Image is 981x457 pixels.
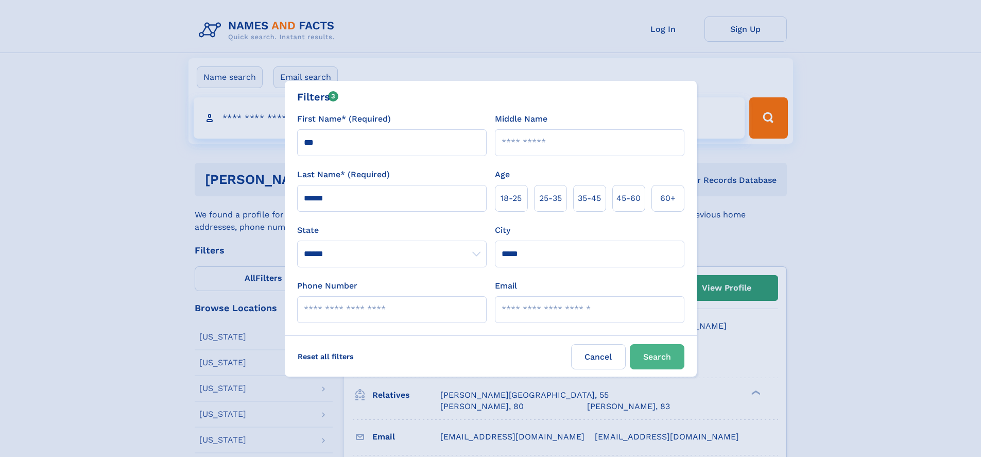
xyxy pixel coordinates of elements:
label: Middle Name [495,113,547,125]
label: City [495,224,510,236]
label: Cancel [571,344,626,369]
label: Reset all filters [291,344,360,369]
span: 25‑35 [539,192,562,205]
span: 35‑45 [578,192,601,205]
button: Search [630,344,684,369]
label: Phone Number [297,280,357,292]
span: 60+ [660,192,676,205]
label: State [297,224,487,236]
label: First Name* (Required) [297,113,391,125]
span: 18‑25 [501,192,522,205]
label: Last Name* (Required) [297,168,390,181]
label: Email [495,280,517,292]
div: Filters [297,89,339,105]
span: 45‑60 [616,192,641,205]
label: Age [495,168,510,181]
